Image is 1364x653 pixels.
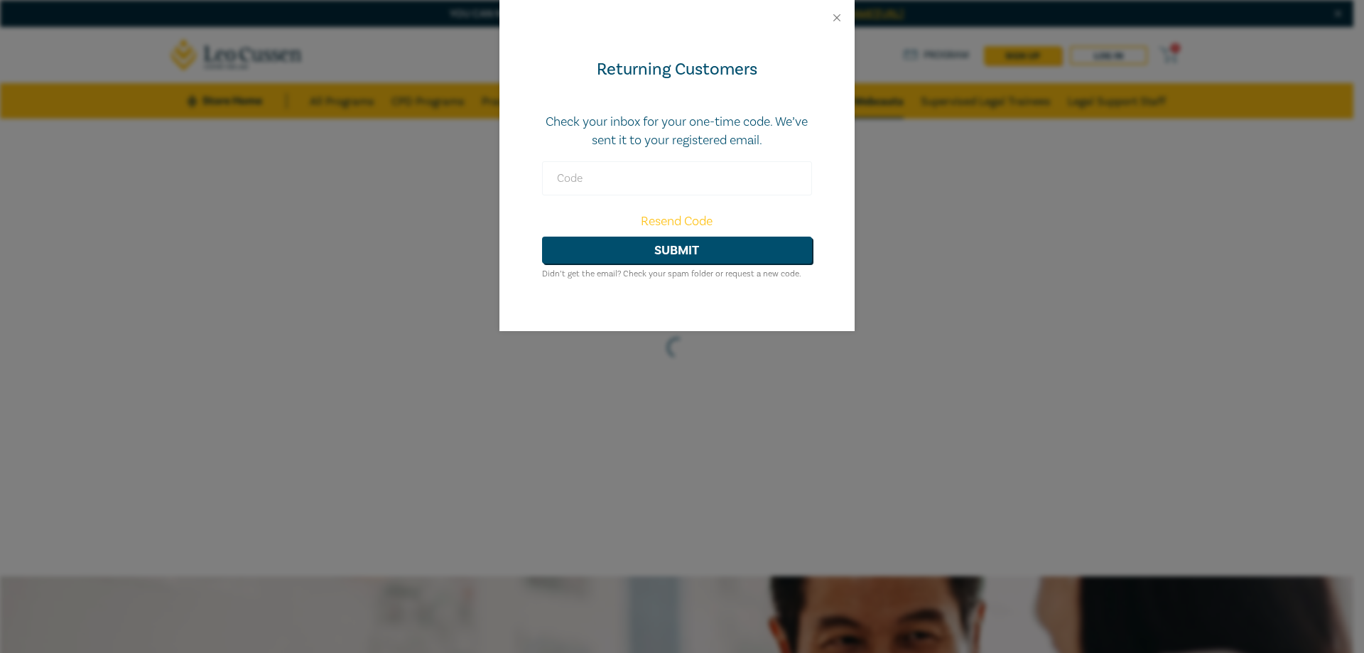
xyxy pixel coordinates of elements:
[542,58,812,81] div: Returning Customers
[830,11,843,24] button: Close
[641,213,713,230] a: Resend Code
[542,113,812,150] p: Check your inbox for your one-time code. We’ve sent it to your registered email.
[542,237,812,264] button: Submit
[542,161,812,195] input: Code
[542,269,801,279] small: Didn’t get the email? Check your spam folder or request a new code.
